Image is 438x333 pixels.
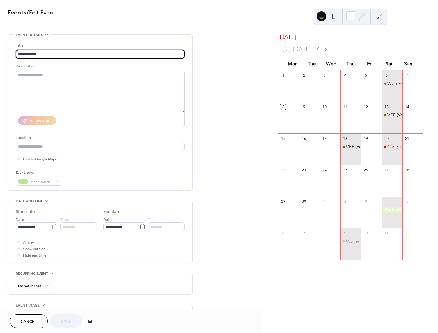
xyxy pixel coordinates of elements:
[301,72,307,78] div: 2
[301,199,307,204] div: 30
[280,104,286,110] div: 8
[342,136,348,141] div: 18
[280,230,286,236] div: 6
[21,319,37,325] span: Cancel
[16,209,35,215] div: Start date
[148,217,157,223] span: Time
[382,112,402,118] div: VEP (Veteran Equine Partnership Workshops )
[322,199,327,204] div: 1
[322,72,327,78] div: 3
[322,167,327,173] div: 24
[342,167,348,173] div: 25
[342,199,348,204] div: 2
[382,144,402,150] div: Caregiver / Veteran Spouse Workshops
[16,42,183,49] div: Title
[27,7,55,19] span: / Edit Event
[384,136,389,141] div: 20
[18,282,41,290] span: Do not repeat
[360,57,379,70] div: Fri
[363,167,369,173] div: 26
[301,167,307,173] div: 23
[103,217,112,223] span: Date
[16,135,183,141] div: Location
[399,57,418,70] div: Sun
[16,217,24,223] span: Date
[363,104,369,110] div: 12
[301,104,307,110] div: 9
[278,33,423,42] div: [DATE]
[302,57,321,70] div: Tue
[31,179,53,185] span: #B8E986FF
[322,57,341,70] div: Wed
[363,199,369,204] div: 3
[283,57,302,70] div: Mon
[16,32,43,38] span: Event details
[322,230,327,236] div: 8
[342,230,348,236] div: 9
[342,72,348,78] div: 4
[384,230,389,236] div: 11
[404,104,410,110] div: 14
[384,167,389,173] div: 27
[346,144,436,150] div: VEP (Veteran Equine Partnership Workshops )
[379,57,399,70] div: Sat
[16,302,40,309] span: Event image
[16,270,48,277] span: Recurring event
[301,230,307,236] div: 7
[103,209,121,215] div: End date
[16,169,62,176] div: Event color
[363,136,369,141] div: 19
[341,57,360,70] div: Thu
[342,104,348,110] div: 11
[340,144,361,150] div: VEP (Veteran Equine Partnership Workshops )
[16,63,183,70] div: Description
[8,7,27,19] a: Events
[322,104,327,110] div: 10
[280,167,286,173] div: 22
[363,72,369,78] div: 5
[384,104,389,110] div: 13
[384,199,389,204] div: 4
[280,199,286,204] div: 29
[280,136,286,141] div: 15
[23,252,47,259] span: Hide end time
[23,239,34,246] span: All day
[404,230,410,236] div: 12
[23,246,48,252] span: Show date only
[280,72,286,78] div: 1
[404,136,410,141] div: 21
[404,199,410,204] div: 5
[363,230,369,236] div: 10
[382,207,402,213] div: Farrin’s Run
[404,72,410,78] div: 7
[16,198,43,205] span: Date and time
[60,217,69,223] span: Time
[382,80,402,87] div: Womens Veteran Equine Partnership Program
[384,72,389,78] div: 6
[23,156,57,163] span: Link to Google Maps
[346,238,437,244] div: Womens Veteran Equine Partnership Program
[301,136,307,141] div: 16
[10,314,48,328] button: Cancel
[404,167,410,173] div: 28
[340,238,361,244] div: Womens Veteran Equine Partnership Program
[322,136,327,141] div: 17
